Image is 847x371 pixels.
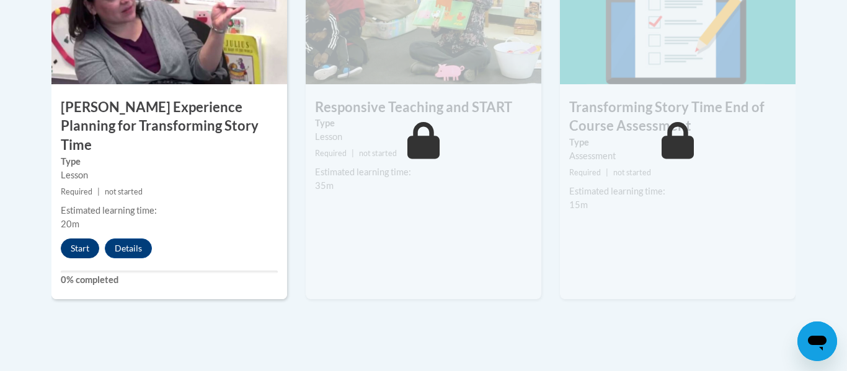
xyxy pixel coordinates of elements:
[359,149,397,158] span: not started
[560,98,796,136] h3: Transforming Story Time End of Course Assessment
[315,165,532,179] div: Estimated learning time:
[352,149,354,158] span: |
[315,149,347,158] span: Required
[569,149,786,163] div: Assessment
[569,168,601,177] span: Required
[51,98,287,155] h3: [PERSON_NAME] Experience Planning for Transforming Story Time
[606,168,608,177] span: |
[306,98,541,117] h3: Responsive Teaching and START
[613,168,651,177] span: not started
[61,187,92,196] span: Required
[61,219,79,229] span: 20m
[61,204,278,217] div: Estimated learning time:
[61,168,278,182] div: Lesson
[569,199,588,210] span: 15m
[569,185,786,198] div: Estimated learning time:
[97,187,100,196] span: |
[105,187,143,196] span: not started
[61,273,278,287] label: 0% completed
[315,116,532,130] label: Type
[797,321,837,361] iframe: Button to launch messaging window
[105,238,152,258] button: Details
[61,155,278,168] label: Type
[569,136,786,149] label: Type
[61,238,99,258] button: Start
[315,180,334,191] span: 35m
[315,130,532,144] div: Lesson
